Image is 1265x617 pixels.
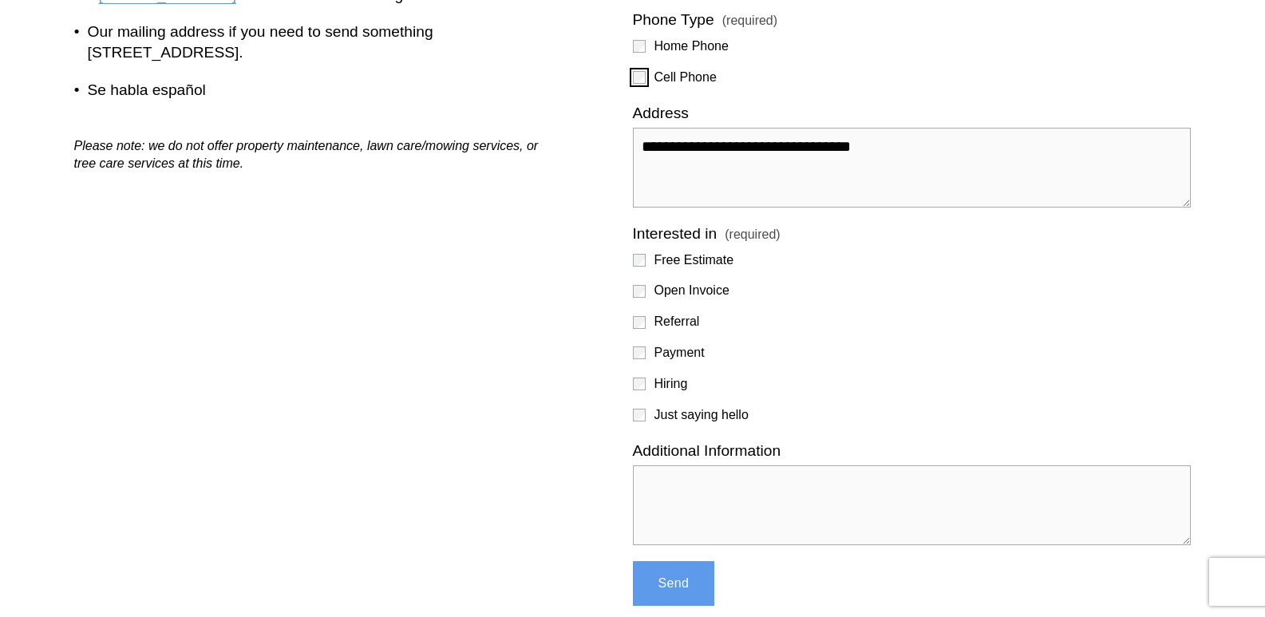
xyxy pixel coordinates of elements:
span: Address [633,103,689,125]
span: (required) [722,12,777,30]
span: Cell Phone [654,69,717,86]
p: Se habla español [88,80,540,101]
span: Just saying hello [654,406,749,424]
span: Interested in [633,223,717,245]
input: Hiring [633,378,646,390]
input: Payment [633,346,646,359]
input: Home Phone [633,40,646,53]
span: Payment [654,344,705,362]
button: SendSend [633,561,715,606]
p: Our mailing address if you need to send something [STREET_ADDRESS]. [88,22,540,65]
span: Send [658,576,690,590]
span: Referral [654,313,700,330]
span: Additional Information [633,441,781,462]
span: Home Phone [654,38,729,55]
input: Referral [633,316,646,329]
input: Free Estimate [633,254,646,267]
input: Cell Phone [633,71,646,84]
span: (required) [725,226,780,243]
input: Open Invoice [633,285,646,298]
span: Open Invoice [654,282,729,299]
span: Hiring [654,375,688,393]
em: Please note: we do not offer property maintenance, lawn care/mowing services, or tree care servic... [74,139,542,170]
span: Free Estimate [654,251,734,269]
input: Just saying hello [633,409,646,421]
span: Phone Type [633,10,714,31]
